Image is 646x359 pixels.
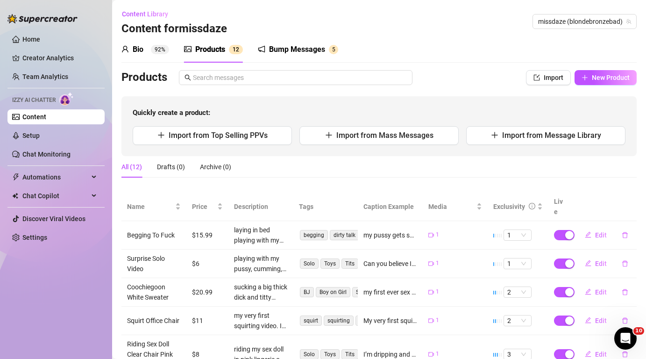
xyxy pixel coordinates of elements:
[12,173,20,181] span: thunderbolt
[358,193,423,221] th: Caption Example
[59,92,74,106] img: AI Chatter
[186,221,228,250] td: $15.99
[544,74,563,81] span: Import
[436,316,439,325] span: 1
[316,287,350,297] span: Boy on Girl
[614,313,636,328] button: delete
[622,317,628,324] span: delete
[22,73,68,80] a: Team Analytics
[428,232,434,238] span: video-camera
[633,327,644,335] span: 10
[507,258,528,269] span: 1
[577,285,614,300] button: Edit
[269,44,325,55] div: Bump Messages
[428,289,434,295] span: video-camera
[355,316,374,326] span: solo
[228,193,293,221] th: Description
[507,316,528,326] span: 2
[330,230,359,240] span: dirty talk
[121,250,186,278] td: Surprise Solo Video
[436,259,439,268] span: 1
[538,14,631,29] span: missdaze (blondebronzebad)
[22,234,47,241] a: Settings
[233,46,236,53] span: 1
[234,225,288,245] div: laying in bed playing with my pussy dirty talking and begging to be fucked. super horny and haven...
[363,287,417,297] div: my first ever sex tape... how did I do?👀
[529,203,535,209] span: info-circle
[585,260,591,266] span: edit
[585,351,591,357] span: edit
[595,351,607,358] span: Edit
[363,316,417,326] div: My very first squirting video 🥰💦
[186,278,228,307] td: $20.99
[595,317,607,324] span: Edit
[577,256,614,271] button: Edit
[121,307,186,335] td: Squirt Office Chair
[234,310,288,331] div: my very first squirting video. I was really amazed when I learned I could squirt. I start by stri...
[363,258,417,269] div: Can you believe I sent this? Neither can I 😂
[300,287,314,297] span: BJ
[526,70,571,85] button: Import
[192,201,215,212] span: Price
[614,228,636,243] button: delete
[614,256,636,271] button: delete
[428,318,434,323] span: video-camera
[299,126,459,145] button: Import from Mass Messages
[184,45,192,53] span: picture
[236,46,239,53] span: 2
[186,250,228,278] td: $6
[533,74,540,81] span: import
[121,193,186,221] th: Name
[502,131,601,140] span: Import from Message Library
[193,72,407,83] input: Search messages
[258,45,265,53] span: notification
[595,288,607,296] span: Edit
[436,230,439,239] span: 1
[577,228,614,243] button: Edit
[320,258,340,269] span: Toys
[22,215,85,223] a: Discover Viral Videos
[22,113,46,121] a: Content
[157,131,165,139] span: plus
[12,96,56,105] span: Izzy AI Chatter
[133,44,143,55] div: Bio
[229,45,243,54] sup: 12
[585,317,591,323] span: edit
[200,162,231,172] div: Archive (0)
[507,230,528,240] span: 1
[595,231,607,239] span: Edit
[548,193,572,221] th: Live
[121,221,186,250] td: Begging To Fuck
[300,230,328,240] span: begging
[121,45,129,53] span: user
[592,74,630,81] span: New Product
[622,351,628,358] span: delete
[169,131,268,140] span: Import from Top Selling PPVs
[133,108,210,117] strong: Quickly create a product:
[436,350,439,359] span: 1
[332,46,335,53] span: 5
[22,151,71,158] a: Chat Monitoring
[122,10,168,18] span: Content Library
[436,287,439,296] span: 1
[585,288,591,295] span: edit
[186,307,228,335] td: $11
[22,170,89,185] span: Automations
[423,193,488,221] th: Media
[493,201,525,212] div: Exclusivity
[234,253,288,274] div: playing with my pussy, cumming, moaning and fingering, dildo play, dirty talk, begging to be fuck...
[22,50,97,65] a: Creator Analytics
[22,36,40,43] a: Home
[186,193,228,221] th: Price
[626,19,632,24] span: team
[622,260,628,267] span: delete
[151,45,169,54] sup: 92%
[428,201,475,212] span: Media
[507,287,528,297] span: 2
[341,258,358,269] span: Tits
[121,7,176,22] button: Content Library
[622,289,628,295] span: delete
[195,44,225,55] div: Products
[185,74,191,81] span: search
[577,313,614,328] button: Edit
